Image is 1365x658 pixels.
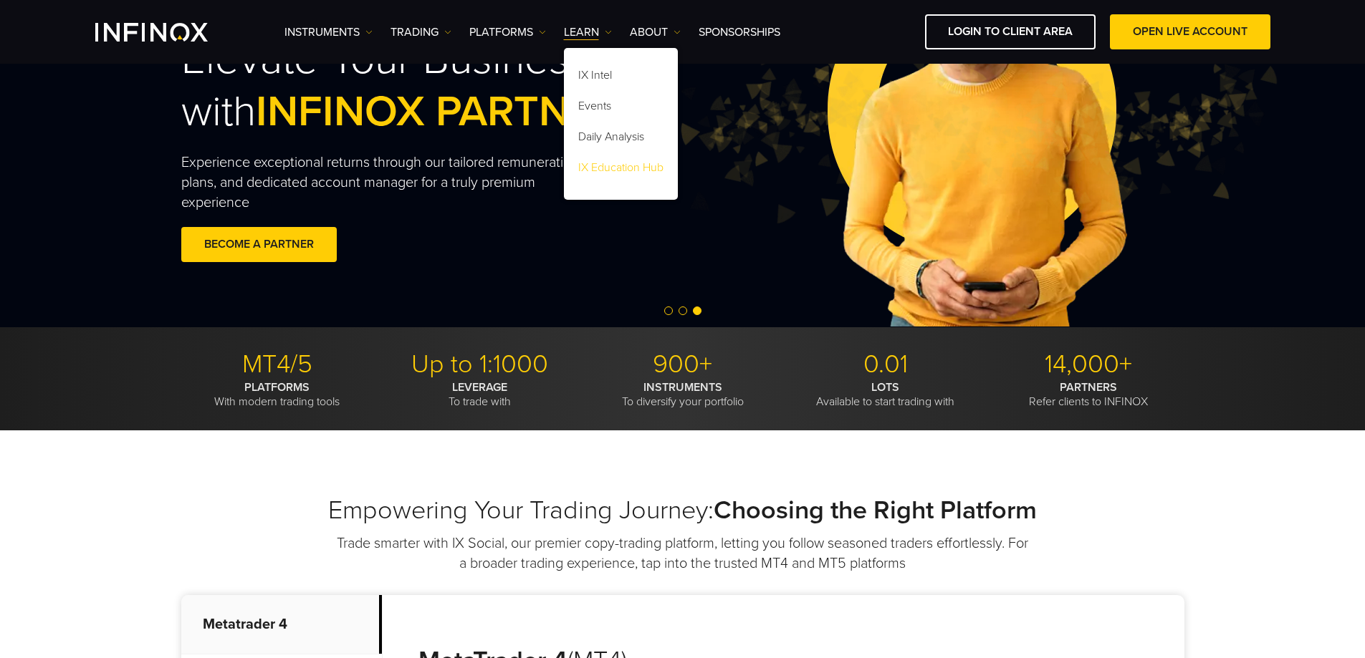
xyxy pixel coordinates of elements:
[992,380,1184,409] p: Refer clients to INFINOX
[679,306,687,315] span: Go to slide 2
[95,23,241,42] a: INFINOX Logo
[790,349,982,380] p: 0.01
[391,24,451,41] a: TRADING
[181,380,373,409] p: With modern trading tools
[181,227,337,262] a: BECOME A PARTNER
[564,124,678,155] a: Daily Analysis
[469,24,546,41] a: PLATFORMS
[714,495,1037,526] strong: Choosing the Right Platform
[1060,380,1117,395] strong: PARTNERS
[452,380,507,395] strong: LEVERAGE
[1110,14,1270,49] a: OPEN LIVE ACCOUNT
[384,349,576,380] p: Up to 1:1000
[384,380,576,409] p: To trade with
[335,533,1030,574] p: Trade smarter with IX Social, our premier copy-trading platform, letting you follow seasoned trad...
[181,495,1184,526] h2: Empowering Your Trading Journey:
[181,153,607,213] p: Experience exceptional returns through our tailored remuneration plans, and dedicated account man...
[992,349,1184,380] p: 14,000+
[699,24,780,41] a: SPONSORSHIPS
[244,380,310,395] strong: PLATFORMS
[630,24,681,41] a: ABOUT
[564,155,678,185] a: IX Education Hub
[871,380,899,395] strong: LOTS
[790,380,982,409] p: Available to start trading with
[564,24,612,41] a: Learn
[925,14,1096,49] a: LOGIN TO CLIENT AREA
[564,93,678,124] a: Events
[181,595,382,654] p: Metatrader 4
[664,306,673,315] span: Go to slide 1
[587,349,779,380] p: 900+
[693,306,701,315] span: Go to slide 3
[256,86,648,137] span: INFINOX PARTNERS
[587,380,779,409] p: To diversify your portfolio
[284,24,373,41] a: Instruments
[564,62,678,93] a: IX Intel
[181,349,373,380] p: MT4/5
[643,380,722,395] strong: INSTRUMENTS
